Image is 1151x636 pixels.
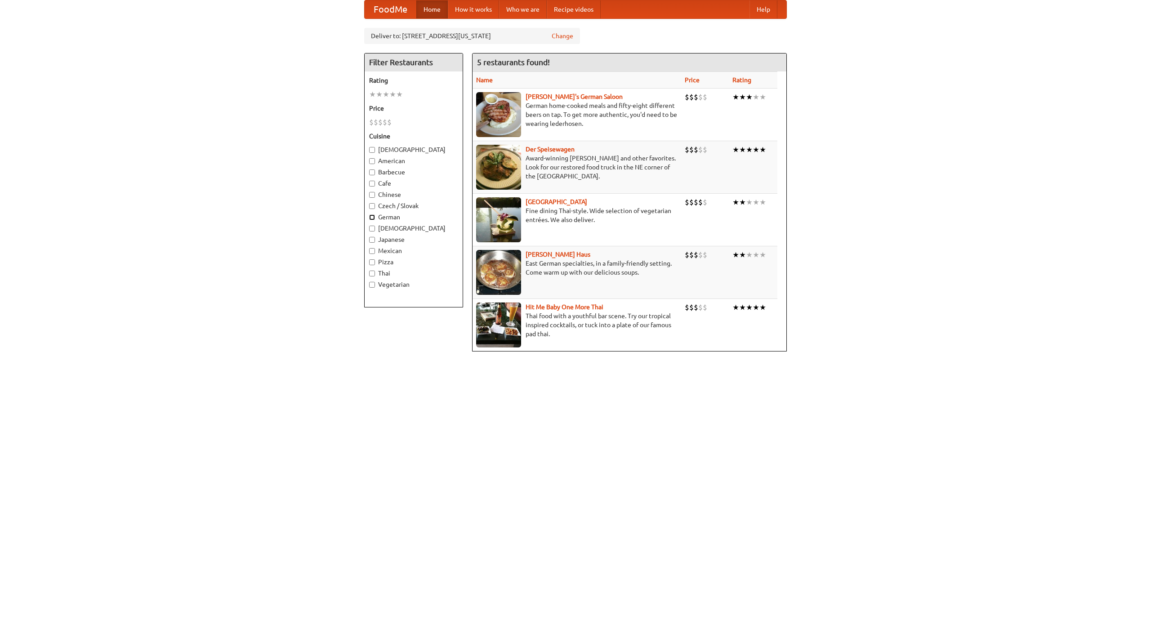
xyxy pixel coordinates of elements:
a: Price [685,76,700,84]
li: $ [703,197,707,207]
li: $ [694,197,698,207]
img: babythai.jpg [476,302,521,347]
li: ★ [759,250,766,260]
input: [DEMOGRAPHIC_DATA] [369,147,375,153]
li: ★ [759,145,766,155]
li: ★ [376,89,383,99]
li: $ [703,250,707,260]
a: Rating [732,76,751,84]
li: ★ [753,92,759,102]
li: $ [369,117,374,127]
input: Chinese [369,192,375,198]
li: $ [689,302,694,312]
input: Pizza [369,259,375,265]
label: Thai [369,269,458,278]
p: German home-cooked meals and fifty-eight different beers on tap. To get more authentic, you'd nee... [476,101,678,128]
img: speisewagen.jpg [476,145,521,190]
p: Award-winning [PERSON_NAME] and other favorites. Look for our restored food truck in the NE corne... [476,154,678,181]
li: ★ [746,302,753,312]
li: $ [698,302,703,312]
input: [DEMOGRAPHIC_DATA] [369,226,375,231]
a: Der Speisewagen [526,146,575,153]
li: ★ [746,92,753,102]
li: ★ [732,145,739,155]
label: American [369,156,458,165]
li: ★ [383,89,389,99]
li: ★ [759,197,766,207]
li: $ [703,92,707,102]
li: $ [387,117,392,127]
label: German [369,213,458,222]
a: Recipe videos [547,0,601,18]
li: ★ [746,250,753,260]
li: $ [694,92,698,102]
li: ★ [369,89,376,99]
input: German [369,214,375,220]
input: Japanese [369,237,375,243]
li: $ [689,250,694,260]
a: How it works [448,0,499,18]
img: satay.jpg [476,197,521,242]
li: ★ [732,92,739,102]
label: Pizza [369,258,458,267]
input: Thai [369,271,375,276]
label: [DEMOGRAPHIC_DATA] [369,145,458,154]
li: ★ [759,302,766,312]
li: $ [685,145,689,155]
input: Barbecue [369,169,375,175]
a: Change [552,31,573,40]
li: $ [694,250,698,260]
li: $ [703,302,707,312]
input: Czech / Slovak [369,203,375,209]
label: Barbecue [369,168,458,177]
li: $ [685,92,689,102]
li: ★ [739,92,746,102]
li: $ [383,117,387,127]
li: $ [374,117,378,127]
li: ★ [739,250,746,260]
a: Hit Me Baby One More Thai [526,303,603,311]
li: $ [689,197,694,207]
a: Name [476,76,493,84]
a: Who we are [499,0,547,18]
a: [PERSON_NAME]'s German Saloon [526,93,623,100]
li: $ [698,145,703,155]
li: ★ [739,145,746,155]
li: ★ [389,89,396,99]
li: $ [698,250,703,260]
div: Deliver to: [STREET_ADDRESS][US_STATE] [364,28,580,44]
li: ★ [746,197,753,207]
li: ★ [739,197,746,207]
li: $ [685,302,689,312]
li: ★ [732,250,739,260]
a: Home [416,0,448,18]
input: American [369,158,375,164]
label: Czech / Slovak [369,201,458,210]
h5: Cuisine [369,132,458,141]
label: [DEMOGRAPHIC_DATA] [369,224,458,233]
h4: Filter Restaurants [365,53,463,71]
label: Japanese [369,235,458,244]
li: $ [685,197,689,207]
a: [PERSON_NAME] Haus [526,251,590,258]
label: Vegetarian [369,280,458,289]
label: Chinese [369,190,458,199]
a: [GEOGRAPHIC_DATA] [526,198,587,205]
li: ★ [753,197,759,207]
li: ★ [732,197,739,207]
li: ★ [753,145,759,155]
li: $ [689,92,694,102]
a: FoodMe [365,0,416,18]
ng-pluralize: 5 restaurants found! [477,58,550,67]
p: East German specialties, in a family-friendly setting. Come warm up with our delicious soups. [476,259,678,277]
li: ★ [732,302,739,312]
li: $ [694,302,698,312]
li: $ [698,197,703,207]
li: ★ [739,302,746,312]
li: ★ [753,250,759,260]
